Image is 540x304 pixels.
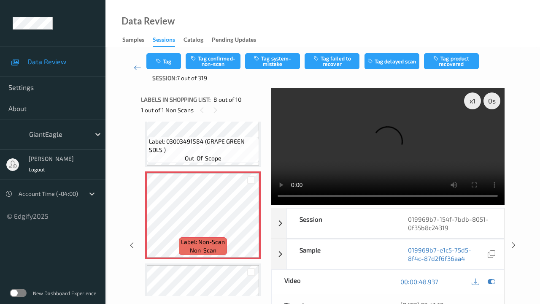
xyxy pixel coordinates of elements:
[184,34,212,46] a: Catalog
[364,53,419,69] button: Tag delayed scan
[190,246,216,255] span: non-scan
[121,17,175,25] div: Data Review
[153,34,184,47] a: Sessions
[152,74,177,82] span: Session:
[153,35,175,47] div: Sessions
[141,105,265,115] div: 1 out of 1 Non Scans
[245,53,300,69] button: Tag system-mistake
[395,209,504,238] div: 019969b7-154f-7bdb-8051-0f35b8c24319
[483,92,500,109] div: 0 s
[271,208,504,239] div: Session019969b7-154f-7bdb-8051-0f35b8c24319
[186,53,240,69] button: Tag confirmed-non-scan
[464,92,481,109] div: x 1
[146,53,181,69] button: Tag
[408,246,486,263] a: 019969b7-e1c5-75d5-8f4c-87d2f6f36aa4
[271,239,504,269] div: Sample019969b7-e1c5-75d5-8f4c-87d2f6f36aa4
[122,34,153,46] a: Samples
[185,154,221,163] span: out-of-scope
[184,35,203,46] div: Catalog
[181,238,225,246] span: Label: Non-Scan
[149,137,257,154] span: Label: 03003491584 (GRAPE GREEN SDLS )
[400,277,438,286] a: 00:00:48.937
[287,209,395,238] div: Session
[424,53,479,69] button: Tag product recovered
[287,239,395,269] div: Sample
[213,95,241,104] span: 8 out of 10
[212,34,265,46] a: Pending Updates
[272,270,388,294] div: Video
[305,53,359,69] button: Tag failed to recover
[141,95,211,104] span: Labels in shopping list:
[177,74,207,82] span: 7 out of 319
[212,35,256,46] div: Pending Updates
[122,35,144,46] div: Samples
